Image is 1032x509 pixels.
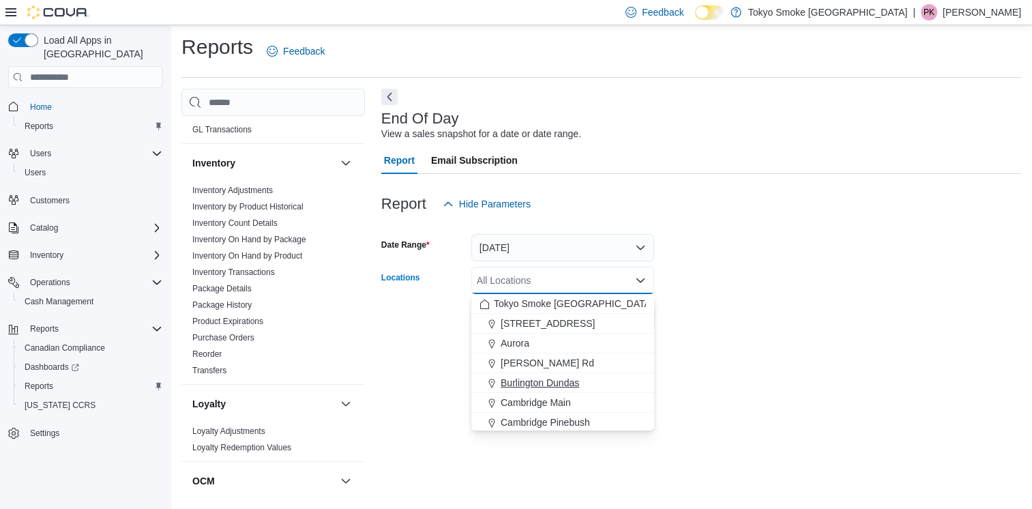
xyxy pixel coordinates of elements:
a: Reports [19,118,59,134]
span: Report [384,147,415,174]
button: Canadian Compliance [14,338,168,358]
button: Tokyo Smoke [GEOGRAPHIC_DATA] [471,294,654,314]
span: Customers [30,195,70,206]
a: Reorder [192,349,222,359]
span: Reports [25,121,53,132]
span: Feedback [283,44,325,58]
input: Dark Mode [695,5,724,20]
button: Customers [3,190,168,210]
span: Burlington Dundas [501,376,579,390]
a: GL Transactions [192,125,252,134]
button: Reports [14,117,168,136]
span: Dashboards [19,359,162,375]
a: Reports [19,378,59,394]
span: Reports [19,378,162,394]
button: OCM [338,473,354,489]
span: Users [25,145,162,162]
button: Reports [14,377,168,396]
h3: OCM [192,474,215,488]
span: PK [924,4,934,20]
a: Inventory Count Details [192,218,278,228]
a: Inventory Transactions [192,267,275,277]
button: Inventory [25,247,69,263]
span: Transfers [192,365,226,376]
a: Package Details [192,284,252,293]
span: Cambridge Pinebush [501,416,590,429]
a: Transfers [192,366,226,375]
button: Reports [25,321,64,337]
span: Cash Management [25,296,93,307]
a: Cash Management [19,293,99,310]
span: Home [30,102,52,113]
span: Users [19,164,162,181]
span: Settings [25,424,162,441]
span: Inventory On Hand by Package [192,234,306,245]
span: Operations [25,274,162,291]
span: Hide Parameters [459,197,531,211]
span: Washington CCRS [19,397,162,413]
span: Canadian Compliance [19,340,162,356]
span: Purchase Orders [192,332,254,343]
nav: Complex example [8,91,162,478]
span: Tokyo Smoke [GEOGRAPHIC_DATA] [494,297,653,310]
button: Settings [3,423,168,443]
span: Feedback [642,5,683,19]
span: Inventory Adjustments [192,185,273,196]
div: View a sales snapshot for a date or date range. [381,127,581,141]
span: Reorder [192,349,222,360]
button: Inventory [3,246,168,265]
span: Canadian Compliance [25,343,105,353]
a: Settings [25,425,65,441]
button: Home [3,96,168,116]
a: Dashboards [19,359,85,375]
span: Cambridge Main [501,396,571,409]
span: Loyalty Adjustments [192,426,265,437]
button: Close list of options [635,275,646,286]
button: Reports [3,319,168,338]
span: Inventory [25,247,162,263]
span: Settings [30,428,59,439]
span: Email Subscription [431,147,518,174]
button: OCM [192,474,335,488]
span: Inventory Count Details [192,218,278,229]
button: Inventory [338,155,354,171]
span: Users [25,167,46,178]
button: Cash Management [14,292,168,311]
span: Package Details [192,283,252,294]
button: [STREET_ADDRESS] [471,314,654,334]
span: [US_STATE] CCRS [25,400,95,411]
span: Operations [30,277,70,288]
button: Aurora [471,334,654,353]
span: Users [30,148,51,159]
button: Next [381,89,398,105]
button: Catalog [3,218,168,237]
button: [US_STATE] CCRS [14,396,168,415]
span: Customers [25,192,162,209]
span: Catalog [30,222,58,233]
span: [PERSON_NAME] Rd [501,356,594,370]
span: Reports [30,323,59,334]
button: [PERSON_NAME] Rd [471,353,654,373]
span: Cash Management [19,293,162,310]
span: Reports [25,321,162,337]
div: Inventory [181,182,365,384]
a: Package History [192,300,252,310]
button: Loyalty [192,397,335,411]
span: Loyalty Redemption Values [192,442,291,453]
button: Inventory [192,156,335,170]
a: Product Expirations [192,317,263,326]
button: Cambridge Pinebush [471,413,654,433]
span: Dashboards [25,362,79,373]
span: Catalog [25,220,162,236]
a: Feedback [261,38,330,65]
button: Users [3,144,168,163]
a: Home [25,99,57,115]
span: Inventory [30,250,63,261]
span: Load All Apps in [GEOGRAPHIC_DATA] [38,33,162,61]
img: Cova [27,5,89,19]
p: Tokyo Smoke [GEOGRAPHIC_DATA] [748,4,908,20]
h1: Reports [181,33,253,61]
a: [US_STATE] CCRS [19,397,101,413]
div: Finance [181,105,365,143]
